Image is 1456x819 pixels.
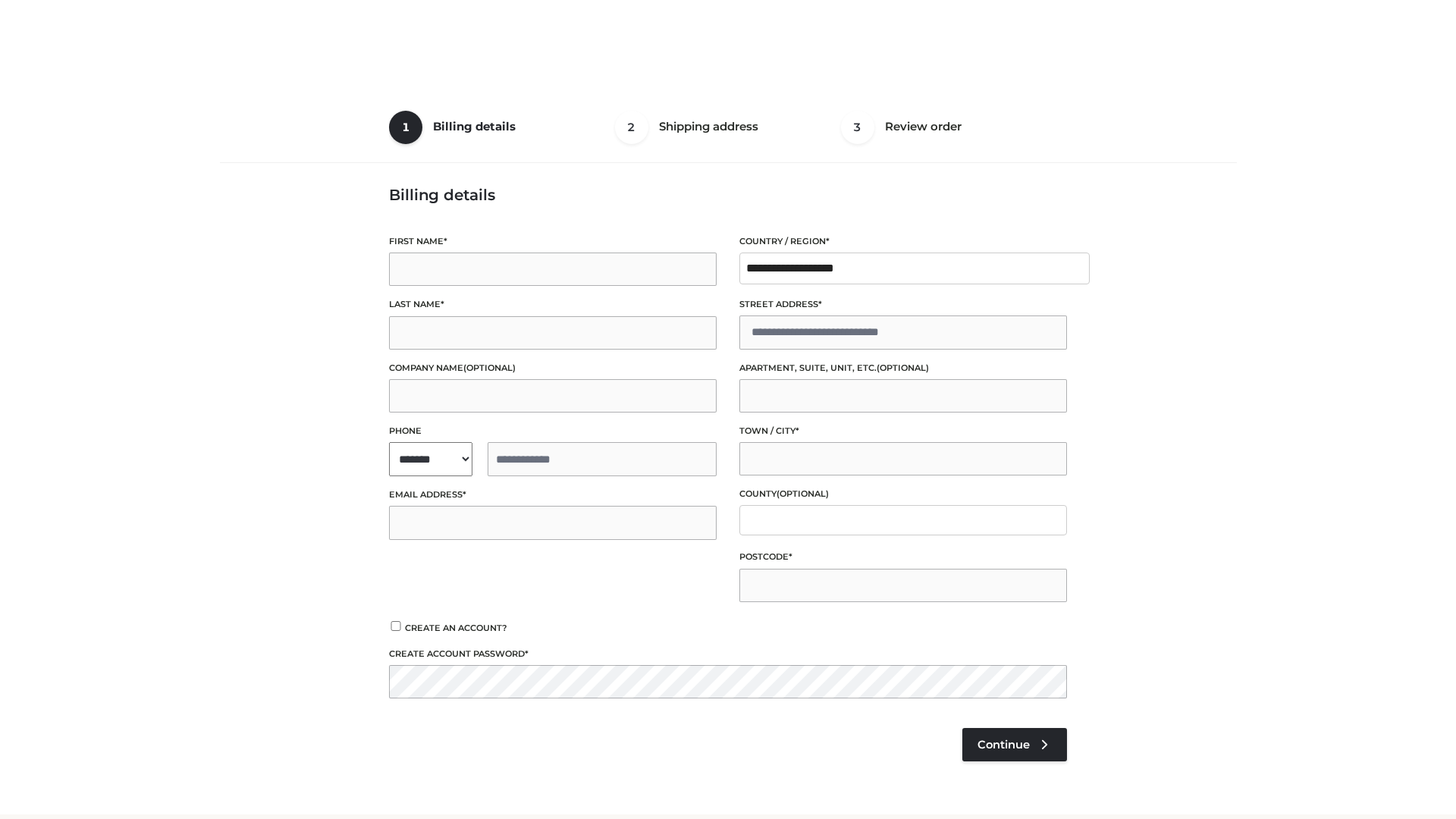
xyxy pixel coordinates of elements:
span: (optional) [777,488,829,499]
label: Phone [389,424,717,438]
label: Town / City [739,424,1067,438]
span: (optional) [463,362,516,373]
label: Company name [389,361,717,375]
span: Review order [885,119,962,133]
label: Country / Region [739,234,1067,249]
span: Create an account? [405,623,507,633]
span: 3 [841,111,874,144]
label: Create account password [389,647,1067,661]
label: First name [389,234,717,249]
h3: Billing details [389,186,1067,204]
a: Continue [962,728,1067,761]
span: Continue [977,738,1030,752]
label: Email address [389,488,717,502]
input: Create an account? [389,621,403,631]
label: Street address [739,297,1067,312]
label: Apartment, suite, unit, etc. [739,361,1067,375]
span: 1 [389,111,422,144]
span: 2 [615,111,648,144]
span: Billing details [433,119,516,133]
span: Shipping address [659,119,758,133]
label: Postcode [739,550,1067,564]
label: Last name [389,297,717,312]
label: County [739,487,1067,501]
span: (optional) [877,362,929,373]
